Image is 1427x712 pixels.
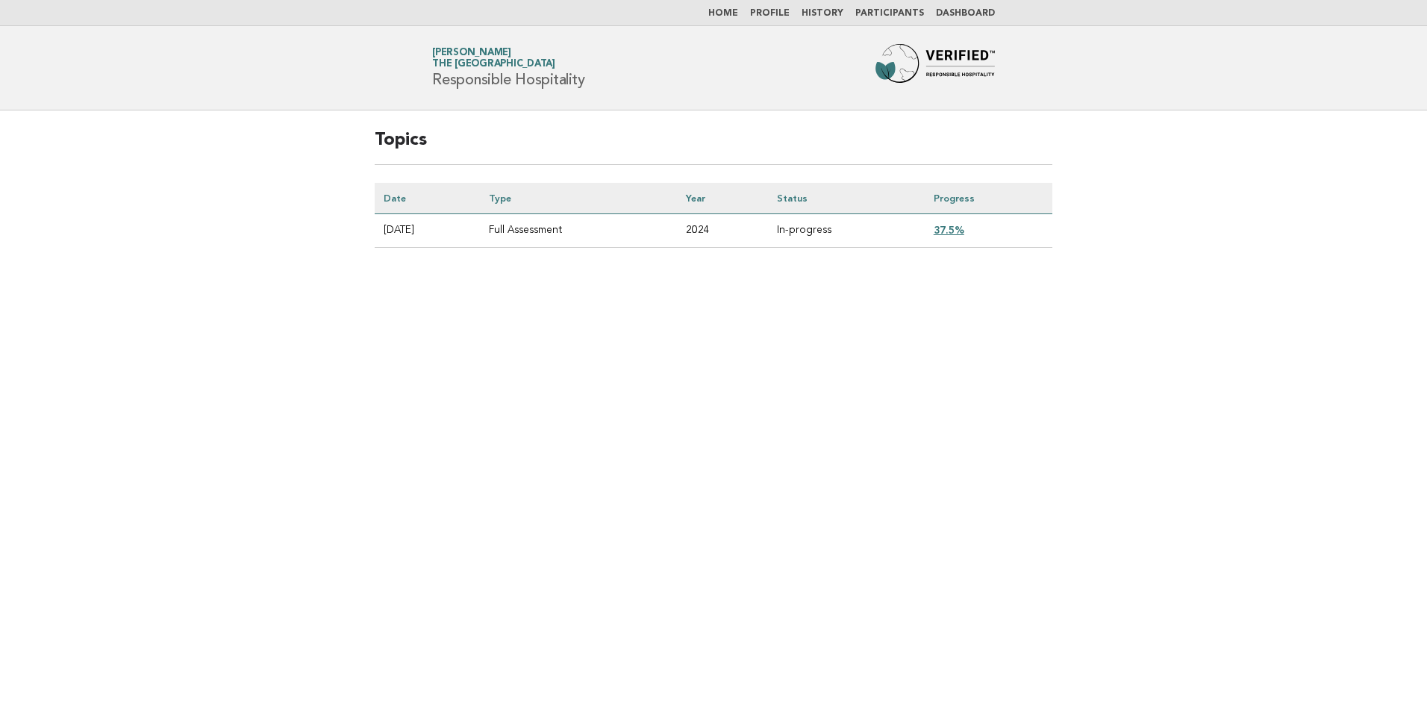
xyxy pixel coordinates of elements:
td: [DATE] [375,214,480,248]
a: Profile [750,9,790,18]
td: In-progress [768,214,925,248]
a: [PERSON_NAME]The [GEOGRAPHIC_DATA] [432,48,555,69]
a: Home [708,9,738,18]
span: The [GEOGRAPHIC_DATA] [432,60,555,69]
img: Forbes Travel Guide [875,44,995,92]
th: Progress [925,183,1052,214]
th: Date [375,183,480,214]
a: Participants [855,9,924,18]
th: Status [768,183,925,214]
th: Type [480,183,677,214]
a: 37.5% [934,224,964,236]
h2: Topics [375,128,1052,165]
td: 2024 [677,214,767,248]
a: History [802,9,843,18]
a: Dashboard [936,9,995,18]
th: Year [677,183,767,214]
td: Full Assessment [480,214,677,248]
h1: Responsible Hospitality [432,49,584,87]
